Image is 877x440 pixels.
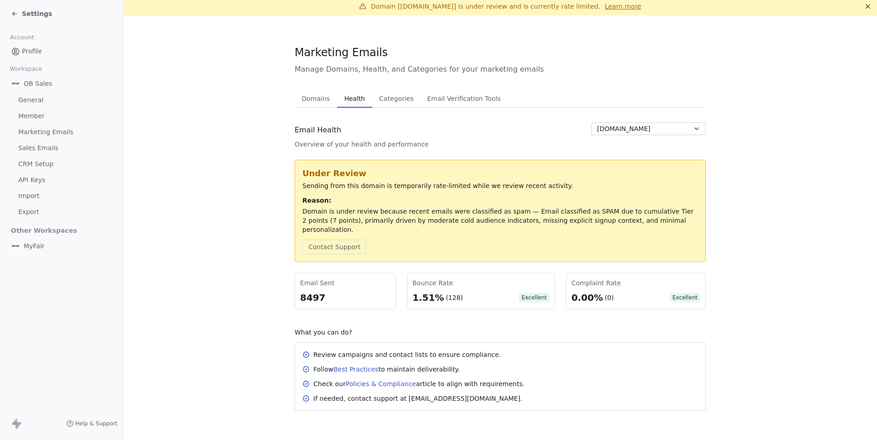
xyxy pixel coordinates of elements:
[7,189,116,204] a: Import
[302,168,698,179] div: Under Review
[7,141,116,156] a: Sales Emails
[7,204,116,220] a: Export
[18,95,43,105] span: General
[313,379,524,388] div: Check our article to align with requirements.
[22,9,52,18] span: Settings
[571,278,700,288] div: Complaint Rate
[519,293,549,302] span: Excellent
[346,380,416,388] a: Policies & Compliance
[375,92,417,105] span: Categories
[7,223,81,238] span: Other Workspaces
[66,420,117,427] a: Help & Support
[300,278,391,288] div: Email Sent
[371,3,600,10] span: Domain [[DOMAIN_NAME]] is under review and is currently rate limited.
[446,293,463,302] div: (128)
[7,93,116,108] a: General
[24,79,52,88] span: OB Sales
[6,31,38,44] span: Account
[302,196,698,205] div: Reason:
[302,181,698,190] div: Sending from this domain is temporarily rate-limited while we review recent activity.
[24,241,44,251] span: MyFair
[18,191,39,201] span: Import
[313,394,523,403] div: If needed, contact support at [EMAIL_ADDRESS][DOMAIN_NAME].
[302,240,366,254] button: Contact Support
[22,47,42,56] span: Profile
[412,278,549,288] div: Bounce Rate
[11,79,20,88] img: %C3%AC%C2%9B%C2%90%C3%AD%C2%98%C2%95%20%C3%AB%C2%A1%C2%9C%C3%AA%C2%B3%C2%A0(white+round).png
[18,143,58,153] span: Sales Emails
[295,140,428,149] span: Overview of your health and performance
[597,124,650,134] span: [DOMAIN_NAME]
[7,109,116,124] a: Member
[295,46,388,59] span: Marketing Emails
[605,2,641,11] a: Learn more
[11,241,20,251] img: %C3%AC%C2%9B%C2%90%C3%AD%C2%98%C2%95%20%C3%AB%C2%A1%C2%9C%C3%AA%C2%B3%C2%A0(white+round).png
[605,293,614,302] div: (0)
[7,173,116,188] a: API Keys
[7,125,116,140] a: Marketing Emails
[302,207,698,234] div: Domain is under review because recent emails were classified as spam — Email classified as SPAM d...
[300,291,391,304] div: 8497
[571,291,603,304] div: 0.00%
[423,92,504,105] span: Email Verification Tools
[313,350,501,359] div: Review campaigns and contact lists to ensure compliance.
[412,291,444,304] div: 1.51%
[313,365,460,374] div: Follow to maintain deliverability.
[11,9,52,18] a: Settings
[18,159,53,169] span: CRM Setup
[298,92,334,105] span: Domains
[341,92,369,105] span: Health
[295,64,706,75] span: Manage Domains, Health, and Categories for your marketing emails
[18,207,39,217] span: Export
[295,125,341,136] span: Email Health
[18,127,73,137] span: Marketing Emails
[18,175,45,185] span: API Keys
[7,157,116,172] a: CRM Setup
[333,366,379,373] a: Best Practices
[295,328,706,337] div: What you can do?
[670,293,700,302] span: Excellent
[18,111,45,121] span: Member
[7,44,116,59] a: Profile
[6,62,46,76] span: Workspace
[75,420,117,427] span: Help & Support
